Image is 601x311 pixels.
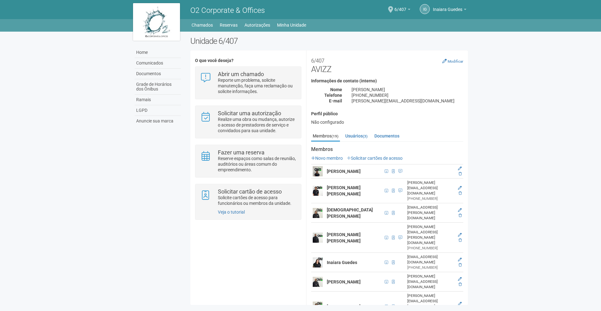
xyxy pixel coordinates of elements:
strong: Nome [330,87,342,92]
h2: Unidade 6/407 [190,36,468,46]
strong: Inaiara Guedes [327,260,357,265]
a: Editar membro [458,166,462,171]
small: (3) [363,134,367,138]
span: seg a sexta de 08 as 18 [397,168,403,175]
a: Reservas [220,21,238,29]
img: user.png [313,277,323,287]
a: Editar membro [458,277,462,281]
span: Inaiara Guedes [433,1,462,12]
a: Excluir membro [459,213,462,218]
a: Excluir membro [459,238,462,242]
a: Novo membro [311,156,343,161]
span: Cartão de acesso ativo [390,210,397,216]
div: [PERSON_NAME] [347,87,468,92]
a: Autorizações [244,21,270,29]
strong: [PERSON_NAME] [327,279,361,284]
a: Editar membro [458,208,462,212]
p: Reporte um problema, solicite manutenção, faça uma reclamação ou solicite informações. [218,77,296,94]
img: user.png [313,166,323,176]
strong: [PERSON_NAME] [PERSON_NAME] [327,232,361,243]
span: CPF 138.506.977-54 [383,259,390,266]
strong: Fazer uma reserva [218,149,265,156]
a: Solicitar uma autorização Realize uma obra ou mudança, autorize o acesso de prestadores de serviç... [200,111,296,133]
a: Chamados [192,21,213,29]
a: 6/407 [394,8,410,13]
span: Cartão de acesso ativo [390,278,397,285]
a: Minha Unidade [277,21,306,29]
a: Usuários(3) [344,131,369,141]
a: Membros(19) [311,131,340,142]
img: user.png [313,233,323,243]
p: Reserve espaços como salas de reunião, auditórios ou áreas comum do empreendimento. [218,156,296,173]
p: Realize uma obra ou mudança, autorize o acesso de prestadores de serviço e convidados para sua un... [218,117,296,133]
a: Excluir membro [459,172,462,176]
a: Modificar [442,59,463,64]
span: CPF 141.181.997-77 [383,234,390,241]
span: CPF 107.749.577-35 [383,278,390,285]
a: Editar membro [458,233,462,237]
span: SEGUNDA A SEXTA DE 09:00 AS 18:00 [397,187,403,194]
a: Ramais [135,95,181,105]
span: Cartão de acesso ativo [390,234,397,241]
strong: [PERSON_NAME] [327,304,361,309]
a: Abrir um chamado Reporte um problema, solicite manutenção, faça uma reclamação ou solicite inform... [200,71,296,94]
a: Fazer uma reserva Reserve espaços como salas de reunião, auditórios ou áreas comum do empreendime... [200,150,296,173]
span: O2 Corporate & Offices [190,6,265,15]
a: Documentos [373,131,401,141]
div: [PHONE_NUMBER] [407,196,454,201]
div: [PERSON_NAME][EMAIL_ADDRESS][DOMAIN_NAME] [407,274,454,290]
span: Cartão de acesso ativo [390,303,397,310]
span: 6/407 [394,1,406,12]
a: Editar membro [458,257,462,262]
a: Editar membro [458,186,462,190]
div: [PERSON_NAME][EMAIL_ADDRESS][DOMAIN_NAME] [407,180,454,196]
span: SEGUNDA A SEXTA DE 09:00 AS 18:00 [397,234,403,241]
span: CPF 181.347.087-14 [383,303,390,310]
a: IG [420,4,430,14]
a: Excluir membro [459,263,462,267]
small: Modificar [448,59,463,64]
h4: Perfil público [311,111,463,116]
span: Cartão de acesso ativo [390,168,397,175]
p: Solicite cartões de acesso para funcionários ou membros da unidade. [218,195,296,206]
h4: O que você deseja? [195,58,301,63]
strong: [PERSON_NAME] [327,169,361,174]
div: [PHONE_NUMBER] [347,92,468,98]
a: Documentos [135,69,181,79]
strong: Solicitar cartão de acesso [218,188,282,195]
img: logo.jpg [133,3,180,41]
a: Solicitar cartões de acesso [347,156,403,161]
img: user.png [313,257,323,267]
div: [EMAIL_ADDRESS][DOMAIN_NAME] [407,254,454,265]
span: CPF 127.960.797-16 [383,168,390,175]
div: [PHONE_NUMBER] [407,246,454,251]
a: Solicitar cartão de acesso Solicite cartões de acesso para funcionários ou membros da unidade. [200,189,296,206]
small: (19) [331,134,338,138]
h4: Informações de contato (interno) [311,79,463,83]
a: Inaiara Guedes [433,8,466,13]
span: CPF 009.468.667-08 [383,210,390,216]
strong: Solicitar uma autorização [218,110,281,117]
div: Não configurado [311,119,463,125]
strong: Telefone [324,93,342,98]
img: user.png [313,208,323,218]
span: Cartão de acesso em produção [390,187,397,194]
h2: AVIZZ [311,55,463,74]
small: 6/407 [311,58,324,64]
strong: [DEMOGRAPHIC_DATA][PERSON_NAME] [327,207,373,219]
strong: E-mail [329,98,342,103]
div: [EMAIL_ADDRESS][PERSON_NAME][DOMAIN_NAME] [407,205,454,221]
strong: [PERSON_NAME] [PERSON_NAME] [327,185,361,196]
span: CPF 192.254.557-04 [383,187,390,194]
strong: Membros [311,147,463,152]
a: Anuncie sua marca [135,116,181,126]
span: Cartão de acesso ativo [390,259,397,266]
a: LGPD [135,105,181,116]
a: Grade de Horários dos Ônibus [135,79,181,95]
strong: Abrir um chamado [218,71,264,77]
div: [PHONE_NUMBER] [407,265,454,270]
a: Editar membro [458,302,462,306]
div: [PERSON_NAME][EMAIL_ADDRESS][DOMAIN_NAME] [347,98,468,104]
img: user.png [313,186,323,196]
div: [PERSON_NAME][EMAIL_ADDRESS][PERSON_NAME][DOMAIN_NAME] [407,224,454,246]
